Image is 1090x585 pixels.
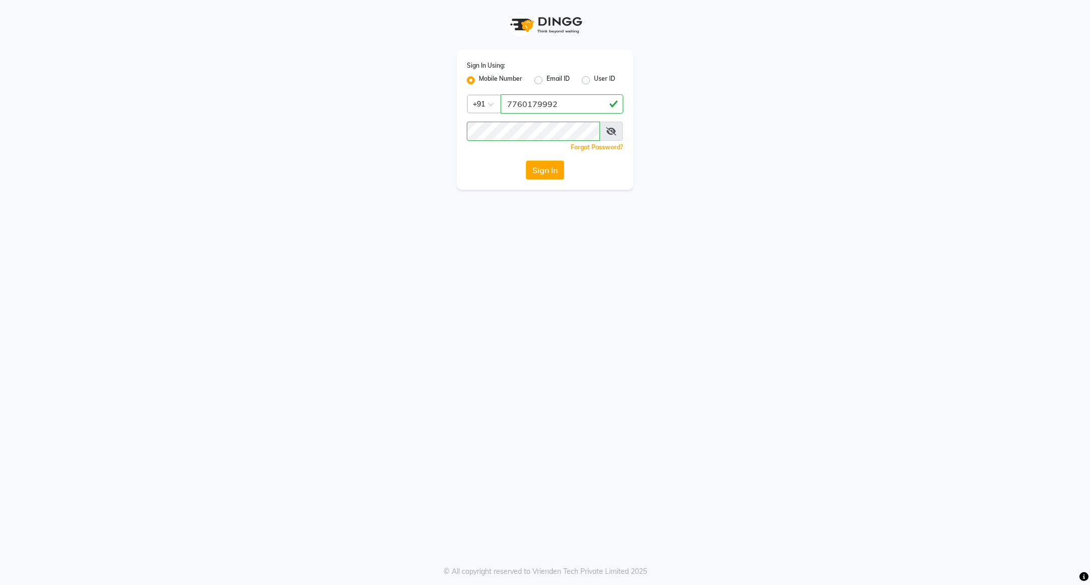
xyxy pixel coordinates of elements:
label: Mobile Number [479,74,522,86]
button: Sign In [526,161,564,180]
label: Sign In Using: [467,61,505,70]
img: logo1.svg [505,10,585,40]
input: Username [501,94,623,114]
label: User ID [594,74,615,86]
a: Forgot Password? [571,143,623,151]
input: Username [467,122,600,141]
label: Email ID [547,74,570,86]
